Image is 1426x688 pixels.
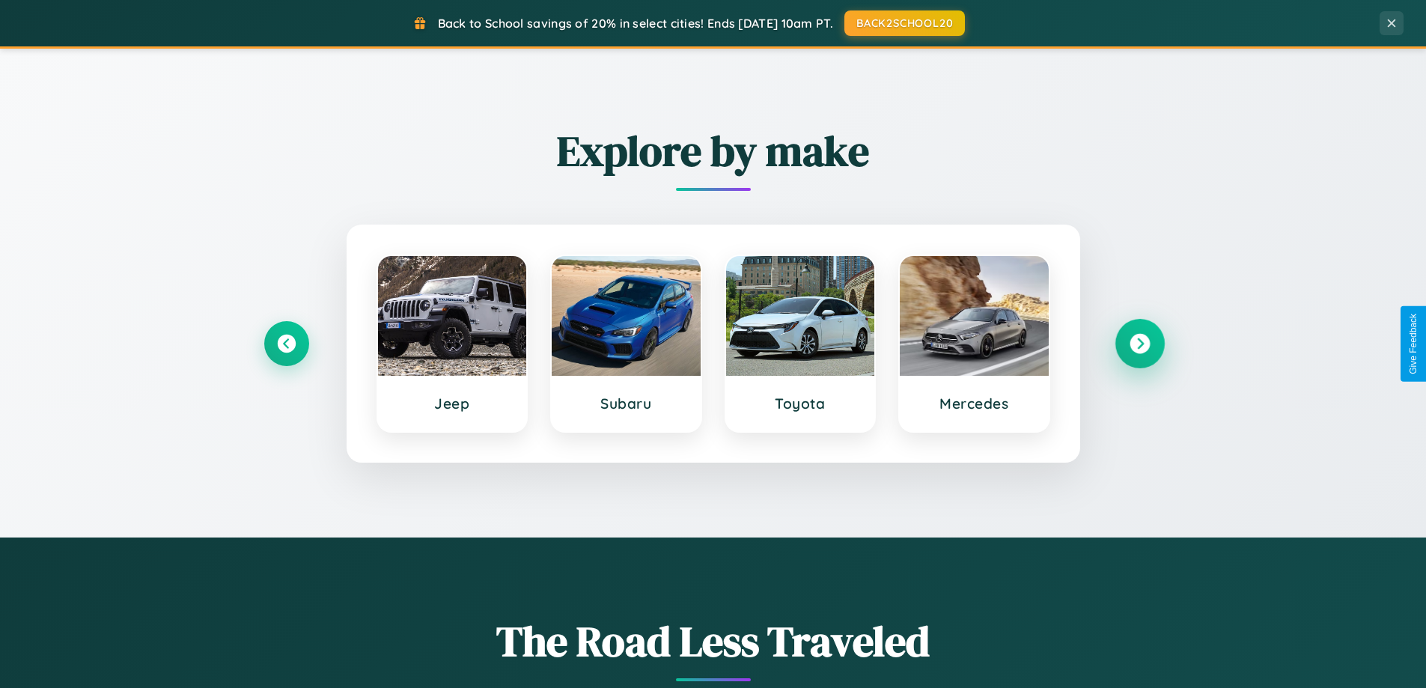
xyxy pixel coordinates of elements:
[438,16,833,31] span: Back to School savings of 20% in select cities! Ends [DATE] 10am PT.
[741,395,860,413] h3: Toyota
[264,612,1163,670] h1: The Road Less Traveled
[393,395,512,413] h3: Jeep
[915,395,1034,413] h3: Mercedes
[567,395,686,413] h3: Subaru
[264,122,1163,180] h2: Explore by make
[1408,314,1419,374] div: Give Feedback
[844,10,965,36] button: BACK2SCHOOL20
